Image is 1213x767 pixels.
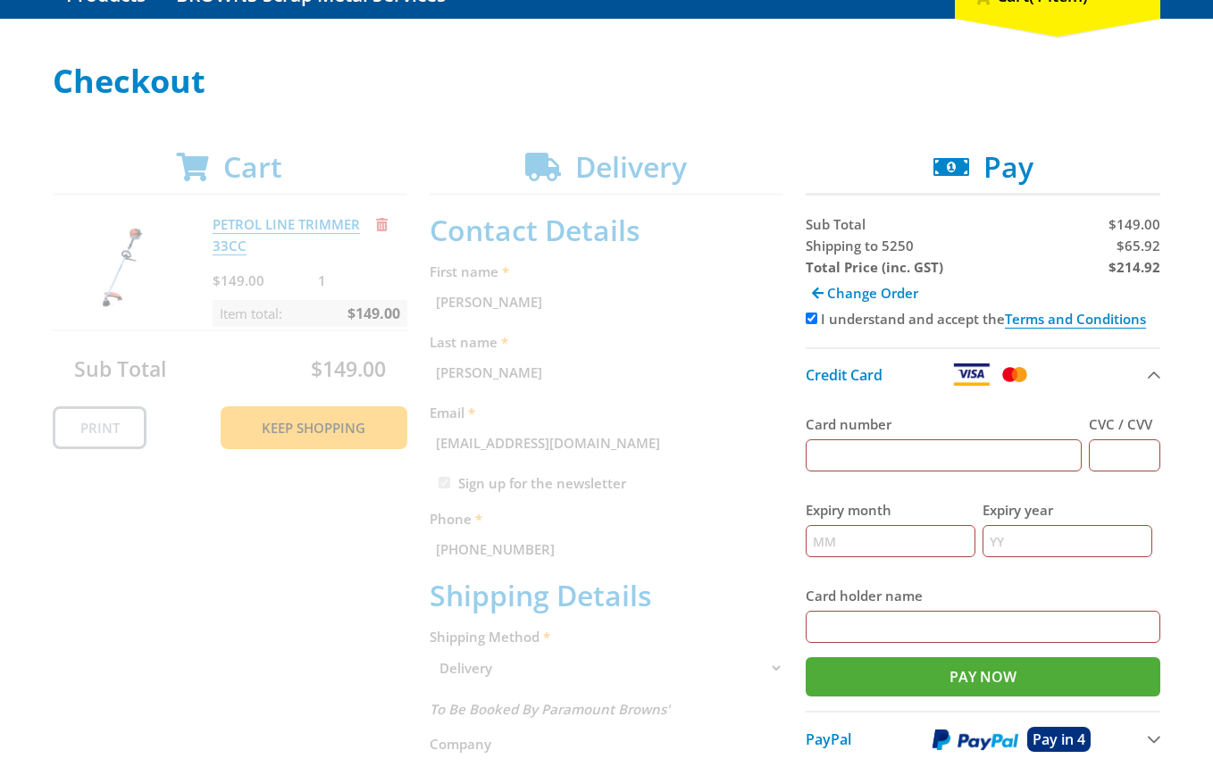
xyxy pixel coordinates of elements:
[983,525,1152,557] input: YY
[806,313,817,324] input: Please accept the terms and conditions.
[821,310,1146,329] label: I understand and accept the
[1117,237,1160,254] span: $65.92
[983,147,1033,186] span: Pay
[806,711,1160,766] button: PayPal Pay in 4
[806,237,914,254] span: Shipping to 5250
[933,729,1018,751] img: PayPal
[806,525,975,557] input: MM
[1089,413,1160,435] label: CVC / CVV
[806,258,943,276] strong: Total Price (inc. GST)
[806,585,1160,606] label: Card holder name
[1033,729,1085,749] span: Pay in 4
[999,363,1030,386] img: Mastercard
[806,499,975,521] label: Expiry month
[952,363,991,386] img: Visa
[1108,258,1160,276] strong: $214.92
[806,278,924,308] a: Change Order
[827,284,918,302] span: Change Order
[53,63,1160,99] h1: Checkout
[806,215,866,233] span: Sub Total
[983,499,1152,521] label: Expiry year
[806,347,1160,400] button: Credit Card
[806,657,1160,696] input: Pay Now
[806,729,851,749] span: PayPal
[1005,310,1146,329] a: Terms and Conditions
[1108,215,1160,233] span: $149.00
[806,413,1082,435] label: Card number
[806,365,883,385] span: Credit Card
